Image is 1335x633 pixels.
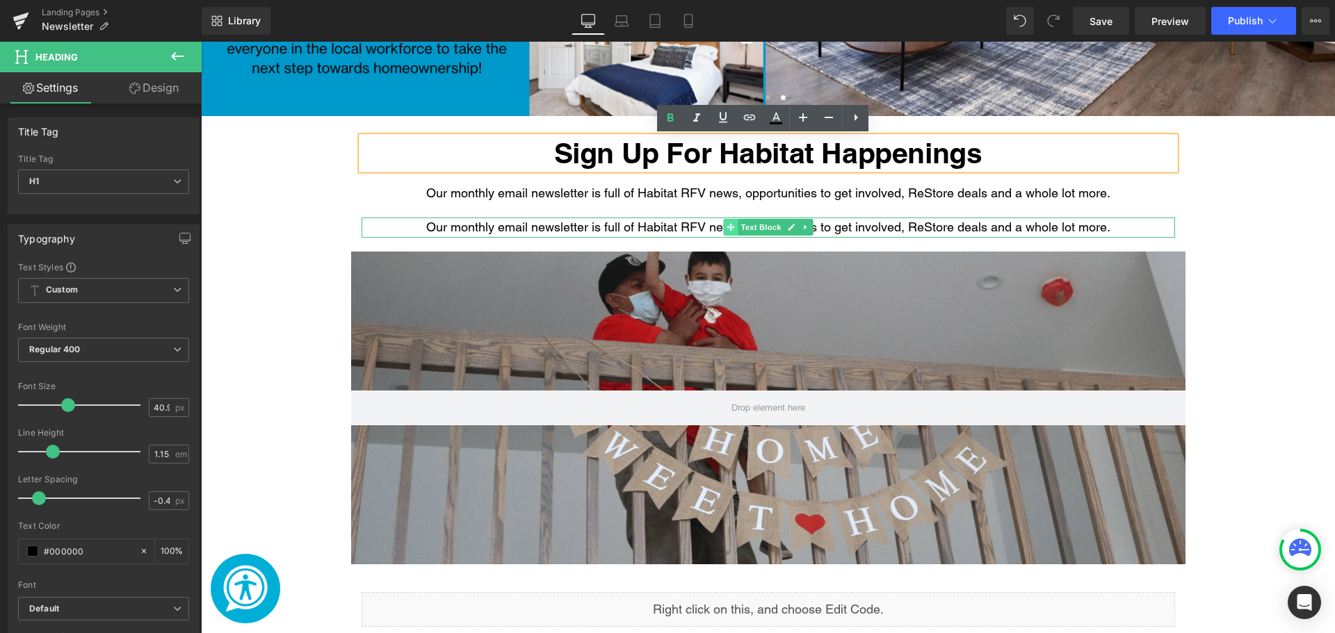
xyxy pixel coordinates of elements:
h1: Sign Up For Habitat Happenings [161,95,974,128]
span: Save [1090,14,1112,28]
a: New Library [202,7,270,35]
a: Design [104,72,204,104]
span: Library [228,15,261,27]
a: Mobile [672,7,705,35]
div: Text Styles [18,261,189,272]
button: More [1302,7,1329,35]
img: Launch Recite Me [20,523,69,571]
span: px [175,403,187,412]
span: Heading [35,51,78,63]
b: Regular 400 [29,344,81,354]
button: Undo [1006,7,1034,35]
div: Our monthly email newsletter is full of Habitat RFV news, opportunities to get involved, ReStore ... [161,142,974,162]
div: Font Weight [18,322,189,332]
iframe: To enrich screen reader interactions, please activate Accessibility in Grammarly extension settings [201,42,1335,633]
a: Expand / Collapse [597,177,612,194]
button: Redo [1039,7,1067,35]
div: Text Color [18,521,189,531]
div: Open Intercom Messenger [1288,586,1321,619]
a: Preview [1135,7,1206,35]
span: Publish [1228,15,1263,26]
div: Typography [18,225,75,245]
span: Preview [1151,14,1189,28]
i: Default [29,603,59,615]
span: em [175,450,187,459]
a: Tablet [638,7,672,35]
div: Line Height [18,428,189,438]
a: Desktop [572,7,605,35]
button: Publish [1211,7,1296,35]
li: Page dot 2 [565,54,569,58]
span: Newsletter [42,21,93,32]
b: H1 [29,176,39,186]
input: Color [44,543,133,559]
div: % [155,539,188,564]
li: Page dot 3 [580,54,585,58]
div: Letter Spacing [18,475,189,484]
a: Landing Pages [42,7,202,18]
b: Custom [46,284,78,296]
span: Text Block [537,177,583,194]
div: Title Tag [18,154,189,164]
div: Font [18,580,189,590]
div: Title Tag [18,118,59,138]
div: Launch Recite Me [10,512,79,582]
a: Laptop [605,7,638,35]
div: Font Size [18,381,189,391]
li: Page dot 1 [549,54,554,58]
span: px [175,496,187,505]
